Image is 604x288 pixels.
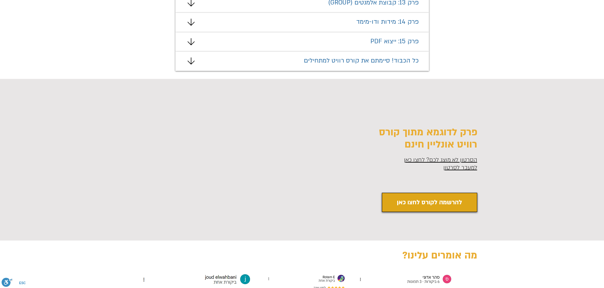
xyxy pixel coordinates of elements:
[152,105,349,214] iframe: קורס רוויט חינם למתחילים - איך למקם טמפלט ברשימה הראשית
[175,52,429,71] div: מצגת
[382,193,477,212] a: להרשמה לקורס לחצו כאן
[379,125,477,151] span: פרק לדוגמא מתוך קורס רוויט אונליין חינם
[402,249,477,262] span: מה אומרים עלינו?
[404,156,477,171] a: הסרטון לא מוצג לכם? לחצו כאן למעבר לסרטון
[152,105,349,214] div: טמפלט לרוויט בעברית Video Player
[356,18,419,26] span: פרק 14: מידות ודו-מימד
[175,32,429,52] div: מצגת
[175,13,429,32] div: מצגת
[370,37,419,46] span: פרק 15: ייצוא PDF
[397,198,462,208] span: להרשמה לקורס לחצו כאן
[304,56,419,65] span: כל הכבוד! סיימתם את קורס רוויט למתחילים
